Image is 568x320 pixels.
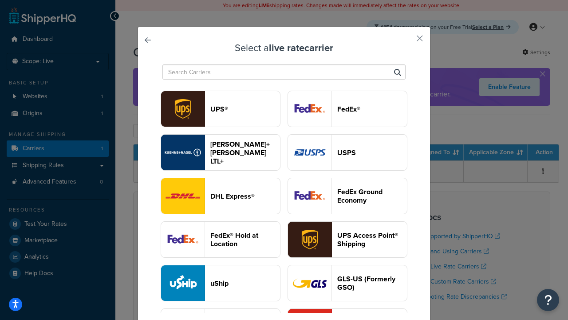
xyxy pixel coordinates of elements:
h3: Select a [160,43,408,53]
button: ups logoUPS® [161,91,280,127]
button: dhl logoDHL Express® [161,178,280,214]
header: [PERSON_NAME]+[PERSON_NAME] LTL+ [210,140,280,165]
img: ups logo [161,91,205,127]
button: gso logoGLS-US (Formerly GSO) [288,265,407,301]
header: USPS [337,148,407,157]
header: FedEx Ground Economy [337,188,407,204]
header: uShip [210,279,280,288]
header: FedEx® Hold at Location [210,231,280,248]
button: smartPost logoFedEx Ground Economy [288,178,407,214]
button: accessPoint logoUPS Access Point® Shipping [288,221,407,258]
button: usps logoUSPS [288,134,407,171]
header: FedEx® [337,105,407,113]
img: fedEx logo [288,91,331,127]
button: Open Resource Center [537,289,559,311]
button: reTransFreight logo[PERSON_NAME]+[PERSON_NAME] LTL+ [161,134,280,171]
img: accessPoint logo [288,222,331,257]
input: Search Carriers [162,64,406,80]
img: gso logo [288,265,331,301]
strong: live rate carrier [269,40,333,55]
img: usps logo [288,135,331,170]
button: uShip logouShip [161,265,280,301]
header: DHL Express® [210,192,280,200]
button: fedEx logoFedEx® [288,91,407,127]
header: UPS Access Point® Shipping [337,231,407,248]
img: dhl logo [161,178,205,214]
img: uShip logo [161,265,205,301]
header: UPS® [210,105,280,113]
header: GLS-US (Formerly GSO) [337,275,407,292]
img: reTransFreight logo [161,135,205,170]
img: smartPost logo [288,178,331,214]
button: fedExLocation logoFedEx® Hold at Location [161,221,280,258]
img: fedExLocation logo [161,222,205,257]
